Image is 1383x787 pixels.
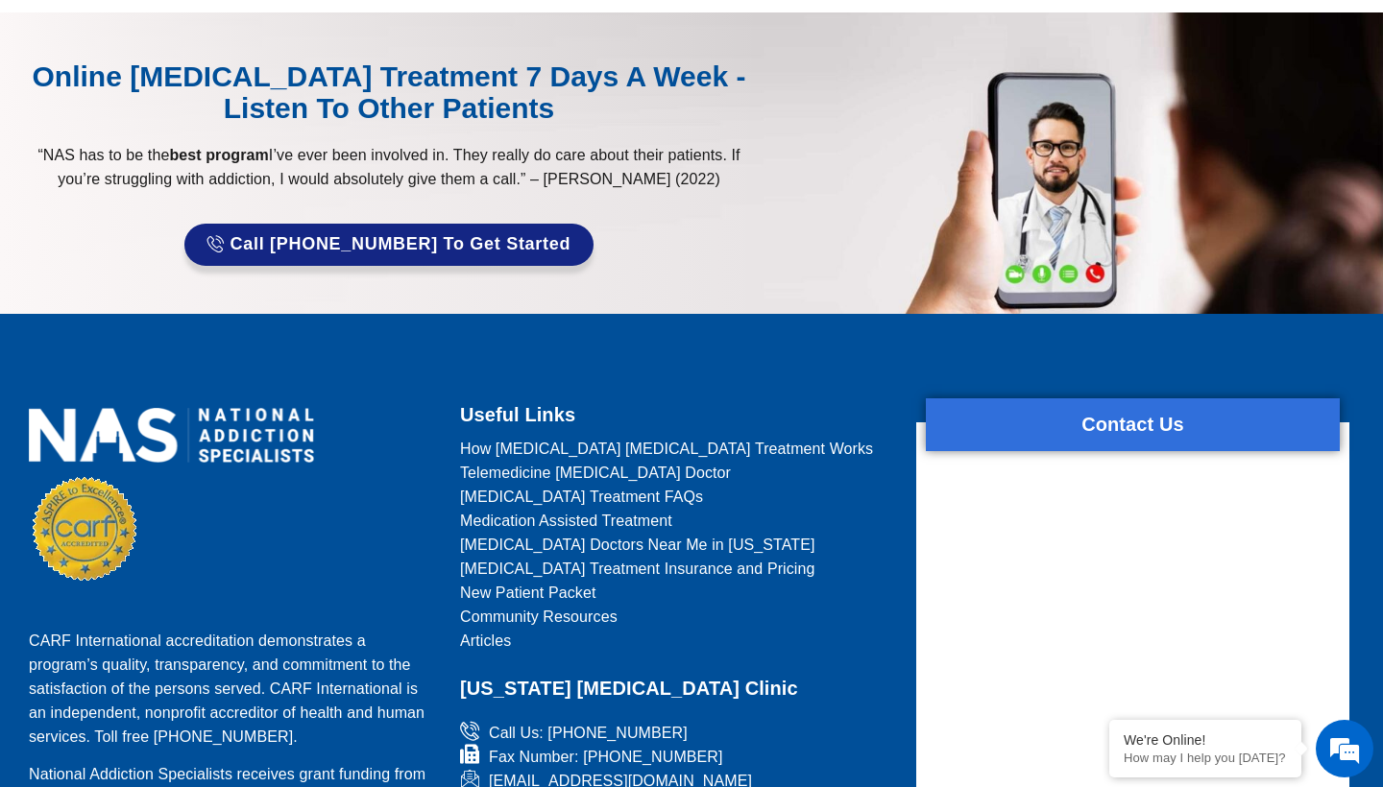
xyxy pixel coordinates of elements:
a: How [MEDICAL_DATA] [MEDICAL_DATA] Treatment Works [460,437,892,461]
span: Call [PHONE_NUMBER] to Get Started [230,235,571,254]
span: [MEDICAL_DATA] Treatment FAQs [460,485,703,509]
span: How [MEDICAL_DATA] [MEDICAL_DATA] Treatment Works [460,437,873,461]
p: How may I help you today? [1124,751,1287,765]
div: Online [MEDICAL_DATA] Treatment 7 Days A Week - Listen to Other Patients [19,60,759,124]
span: [MEDICAL_DATA] Doctors Near Me in [US_STATE] [460,533,815,557]
a: Call [PHONE_NUMBER] to Get Started [184,224,594,266]
span: Community Resources [460,605,618,629]
a: New Patient Packet [460,581,892,605]
a: [MEDICAL_DATA] Treatment FAQs [460,485,892,509]
h2: [US_STATE] [MEDICAL_DATA] Clinic [460,672,892,705]
img: national addiction specialists online suboxone doctors clinic for opioid addiction treatment [29,408,314,462]
a: Articles [460,629,892,653]
span: Medication Assisted Treatment [460,509,672,533]
span: Fax Number: [PHONE_NUMBER] [484,745,723,769]
a: [MEDICAL_DATA] Treatment Insurance and Pricing [460,557,892,581]
img: CARF Seal [33,477,136,581]
a: Telemedicine [MEDICAL_DATA] Doctor [460,461,892,485]
span: [MEDICAL_DATA] Treatment Insurance and Pricing [460,557,815,581]
a: [MEDICAL_DATA] Doctors Near Me in [US_STATE] [460,533,892,557]
div: Minimize live chat window [315,10,361,56]
span: Call Us: [PHONE_NUMBER] [484,721,688,745]
h2: Contact Us [926,408,1341,441]
h2: Useful Links [460,398,892,432]
a: Community Resources [460,605,892,629]
p: CARF International accreditation demonstrates a program’s quality, transparency, and commitment t... [29,629,436,749]
span: Articles [460,629,511,653]
p: “NAS has to be the I’ve ever been involved in. They really do care about their patients. If you’r... [19,143,759,191]
div: Navigation go back [21,99,50,128]
span: Telemedicine [MEDICAL_DATA] Doctor [460,461,731,485]
span: New Patient Packet [460,581,595,605]
span: We're online! [111,242,265,436]
div: Chat with us now [129,101,352,126]
a: Call Us: [PHONE_NUMBER] [460,721,892,745]
div: We're Online! [1124,732,1287,748]
a: Fax Number: [PHONE_NUMBER] [460,745,892,769]
textarea: Type your message and hit 'Enter' [10,524,366,591]
a: Medication Assisted Treatment [460,509,892,533]
strong: best program [169,147,268,163]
